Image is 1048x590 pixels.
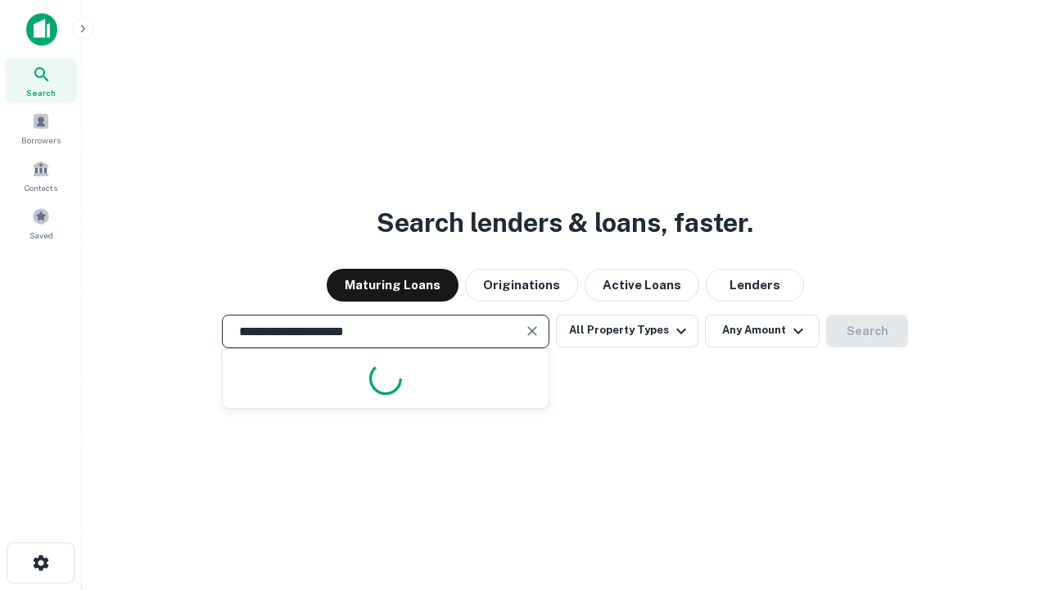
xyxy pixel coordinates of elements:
[5,58,77,102] a: Search
[556,315,698,347] button: All Property Types
[5,106,77,150] a: Borrowers
[966,459,1048,538] iframe: Chat Widget
[585,269,699,302] button: Active Loans
[29,229,53,242] span: Saved
[25,181,57,194] span: Contacts
[5,201,77,245] a: Saved
[26,86,56,99] span: Search
[327,269,458,302] button: Maturing Loans
[705,315,820,347] button: Any Amount
[5,153,77,197] a: Contacts
[521,320,544,343] button: Clear
[21,134,61,147] span: Borrowers
[465,269,578,302] button: Originations
[706,269,804,302] button: Lenders
[26,13,57,46] img: capitalize-icon.png
[377,203,753,243] h3: Search lenders & loans, faster.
